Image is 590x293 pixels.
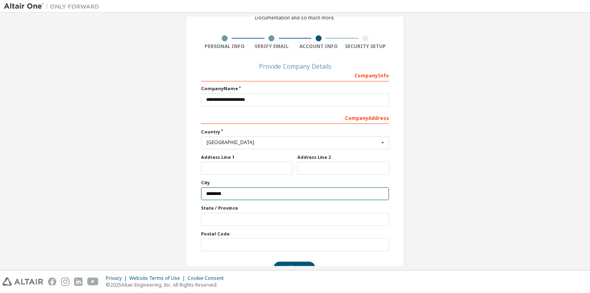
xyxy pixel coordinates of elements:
[87,278,99,286] img: youtube.svg
[274,262,315,274] button: Next
[207,140,379,145] div: [GEOGRAPHIC_DATA]
[201,69,389,81] div: Company Info
[188,275,228,281] div: Cookie Consent
[295,43,342,50] div: Account Info
[201,179,389,186] label: City
[248,43,295,50] div: Verify Email
[201,154,293,160] label: Address Line 1
[129,275,188,281] div: Website Terms of Use
[201,205,389,211] label: State / Province
[201,111,389,124] div: Company Address
[201,231,389,237] label: Postal Code
[2,278,43,286] img: altair_logo.svg
[201,64,389,69] div: Provide Company Details
[106,275,129,281] div: Privacy
[106,281,228,288] p: © 2025 Altair Engineering, Inc. All Rights Reserved.
[48,278,56,286] img: facebook.svg
[74,278,82,286] img: linkedin.svg
[4,2,103,10] img: Altair One
[297,154,389,160] label: Address Line 2
[61,278,69,286] img: instagram.svg
[201,129,389,135] label: Country
[201,85,389,92] label: Company Name
[201,43,248,50] div: Personal Info
[342,43,389,50] div: Security Setup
